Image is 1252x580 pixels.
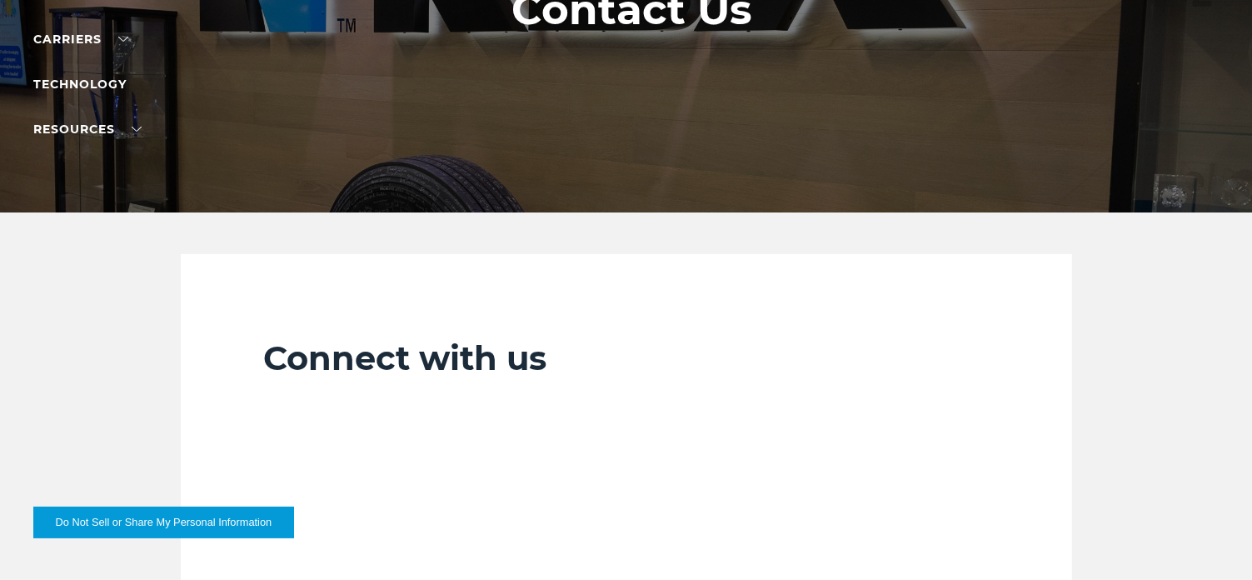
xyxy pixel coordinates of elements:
button: Do Not Sell or Share My Personal Information [33,507,294,538]
h2: Connect with us [264,337,989,379]
a: RESOURCES [33,122,142,137]
a: Technology [33,77,127,92]
a: Carriers [33,32,128,47]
